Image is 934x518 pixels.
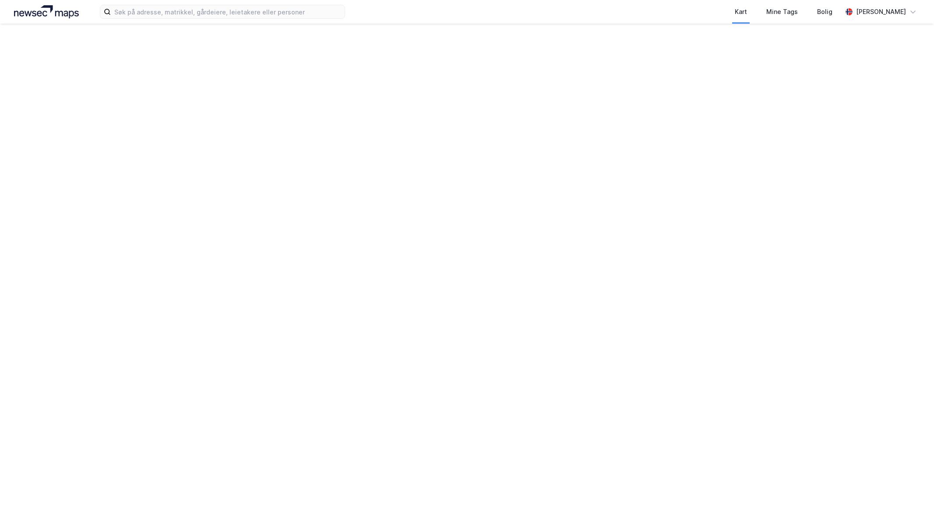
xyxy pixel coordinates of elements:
div: Mine Tags [766,7,798,17]
img: logo.a4113a55bc3d86da70a041830d287a7e.svg [14,5,79,18]
div: Bolig [817,7,832,17]
div: [PERSON_NAME] [856,7,906,17]
input: Søk på adresse, matrikkel, gårdeiere, leietakere eller personer [111,5,345,18]
div: Kart [735,7,747,17]
iframe: Chat Widget [890,476,934,518]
